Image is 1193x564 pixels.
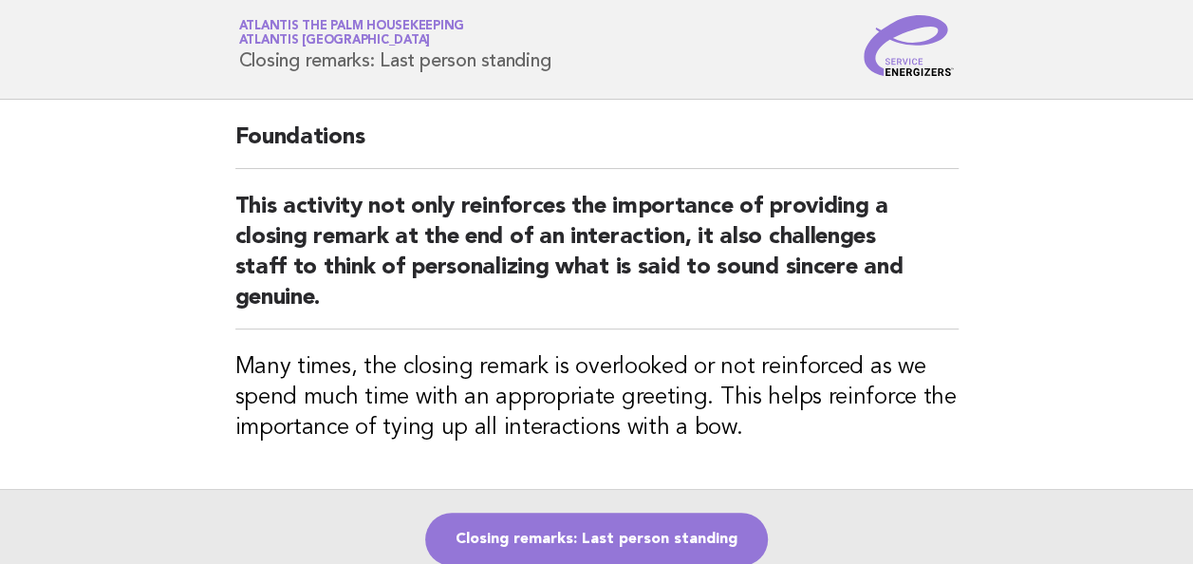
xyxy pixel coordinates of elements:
h1: Closing remarks: Last person standing [239,21,551,70]
h2: This activity not only reinforces the importance of providing a closing remark at the end of an i... [235,192,959,329]
span: Atlantis [GEOGRAPHIC_DATA] [239,35,431,47]
img: Service Energizers [864,15,955,76]
h2: Foundations [235,122,959,169]
a: Atlantis The Palm HousekeepingAtlantis [GEOGRAPHIC_DATA] [239,20,465,47]
h3: Many times, the closing remark is overlooked or not reinforced as we spend much time with an appr... [235,352,959,443]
